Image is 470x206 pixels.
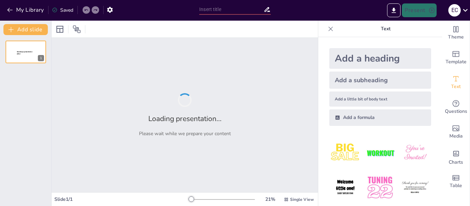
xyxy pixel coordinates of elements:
img: 5.jpeg [364,172,396,204]
button: My Library [5,4,47,15]
div: Saved [52,7,73,13]
span: Questions [445,108,467,115]
input: Insert title [199,4,264,14]
span: Single View [290,197,314,202]
div: Layout [54,24,65,35]
div: Add images, graphics, shapes or video [442,120,470,144]
span: Template [446,58,467,66]
span: Text [451,83,461,90]
div: Add ready made slides [442,45,470,70]
span: Theme [448,33,464,41]
div: Add a formula [329,109,431,126]
p: Please wait while we prepare your content [139,130,231,137]
div: Add charts and graphs [442,144,470,169]
img: 3.jpeg [399,137,431,169]
span: Position [73,25,81,33]
button: Present [402,3,436,17]
div: 1 [38,55,44,61]
h2: Loading presentation... [148,114,222,123]
div: Add text boxes [442,70,470,95]
button: Add slide [3,24,48,35]
button: Export to PowerPoint [387,3,400,17]
span: Charts [449,159,463,166]
span: Media [449,132,463,140]
div: Slide 1 / 1 [54,196,189,203]
button: E C [448,3,461,17]
img: 2.jpeg [364,137,396,169]
img: 6.jpeg [399,172,431,204]
div: 1 [6,41,46,63]
div: Change the overall theme [442,21,470,45]
p: Text [336,21,435,37]
img: 4.jpeg [329,172,361,204]
img: 1.jpeg [329,137,361,169]
span: Table [450,182,462,189]
div: Add a heading [329,48,431,69]
div: E C [448,4,461,17]
div: Add a table [442,169,470,194]
div: Add a little bit of body text [329,91,431,107]
div: Add a subheading [329,72,431,89]
div: 21 % [262,196,278,203]
span: Sendsteps presentation editor [17,51,32,55]
div: Get real-time input from your audience [442,95,470,120]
